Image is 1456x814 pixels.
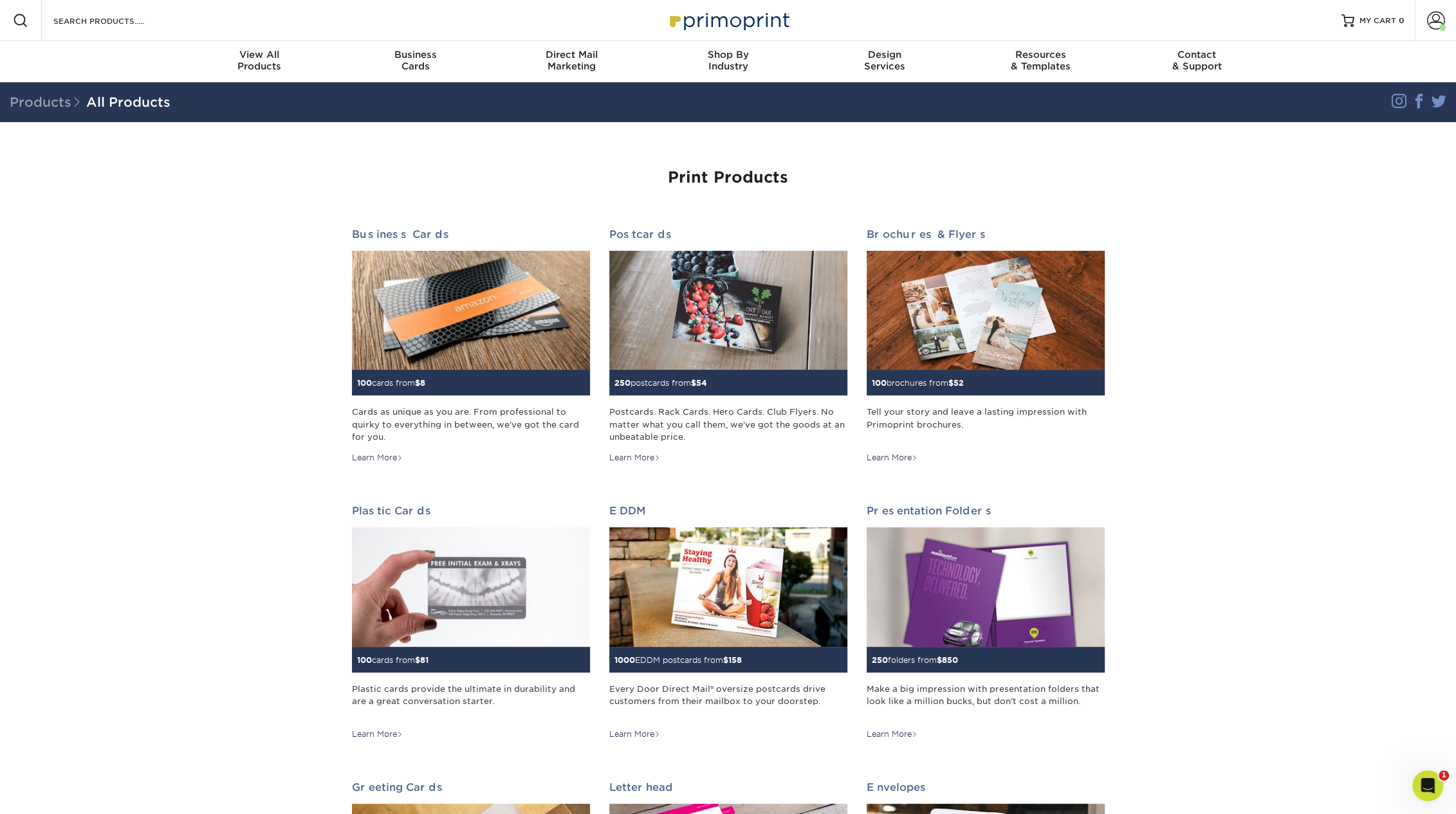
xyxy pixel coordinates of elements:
[867,228,1105,464] a: Brochures & Flyers 100brochures from$52 Tell your story and leave a lasting impression with Primo...
[1412,770,1443,801] iframe: Intercom live chat
[352,251,590,370] img: Business Cards
[1119,49,1275,72] div: & Support
[10,95,86,110] span: Products
[806,49,963,60] span: Design
[867,781,1105,793] h2: Envelopes
[337,49,493,60] span: Business
[181,49,338,60] span: View All
[867,228,1105,240] h2: Brochures & Flyers
[415,655,420,665] span: $
[181,41,338,82] a: View AllProducts
[867,505,1105,740] a: Presentation Folders 250folders from$850 Make a big impression with presentation folders that loo...
[806,49,963,72] div: Services
[1399,16,1405,25] span: 0
[337,41,493,82] a: BusinessCards
[867,452,917,464] div: Learn More
[1359,15,1396,26] span: MY CART
[181,49,338,72] div: Products
[352,168,1105,187] h1: Print Products
[650,41,806,82] a: Shop ByIndustry
[357,655,372,665] span: 100
[352,505,590,740] a: Plastic Cards 100cards from$81 Plastic cards provide the ultimate in durability and are a great c...
[664,6,793,34] img: Primoprint
[609,406,847,443] div: Postcards. Rack Cards. Hero Cards. Club Flyers. No matter what you call them, we've got the goods...
[872,655,958,665] small: folders from
[493,49,650,60] span: Direct Mail
[352,505,590,517] h2: Plastic Cards
[691,378,696,388] span: $
[357,655,429,665] small: cards from
[1439,770,1449,781] span: 1
[352,781,590,793] h2: Greeting Cards
[352,406,590,443] div: Cards as unique as you are. From professional to quirky to everything in between, we've got the c...
[609,251,847,370] img: Postcards
[948,378,954,388] span: $
[614,378,631,388] span: 250
[352,452,403,464] div: Learn More
[420,378,425,388] span: 8
[493,41,650,82] a: Direct MailMarketing
[337,49,493,72] div: Cards
[867,505,1105,517] h2: Presentation Folders
[963,49,1119,72] div: & Templates
[963,49,1119,60] span: Resources
[723,655,728,665] span: $
[650,49,806,72] div: Industry
[1119,49,1275,60] span: Contact
[867,527,1105,646] img: Presentation Folders
[872,378,887,388] span: 100
[352,683,590,720] div: Plastic cards provide the ultimate in durability and are a great conversation starter.
[963,41,1119,82] a: Resources& Templates
[493,49,650,72] div: Marketing
[954,378,964,388] span: 52
[867,406,1105,443] div: Tell your story and leave a lasting impression with Primoprint brochures.
[352,728,403,740] div: Learn More
[86,95,170,110] a: All Products
[1119,41,1275,82] a: Contact& Support
[609,228,847,464] a: Postcards 250postcards from$54 Postcards. Rack Cards. Hero Cards. Club Flyers. No matter what you...
[609,452,660,464] div: Learn More
[872,655,888,665] span: 250
[867,251,1105,370] img: Brochures & Flyers
[937,655,942,665] span: $
[609,527,847,646] img: EDDM
[609,505,847,740] a: EDDM 1000EDDM postcards from$158 Every Door Direct Mail® oversize postcards drive customers from ...
[357,378,372,388] span: 100
[806,41,963,82] a: DesignServices
[867,683,1105,720] div: Make a big impression with presentation folders that look like a million bucks, but don't cost a ...
[942,655,958,665] span: 850
[415,378,420,388] span: $
[609,781,847,793] h2: Letterhead
[696,378,707,388] span: 54
[352,228,590,240] h2: Business Cards
[609,683,847,720] div: Every Door Direct Mail® oversize postcards drive customers from their mailbox to your doorstep.
[357,378,425,388] small: cards from
[52,13,178,28] input: SEARCH PRODUCTS.....
[614,378,707,388] small: postcards from
[650,49,806,60] span: Shop By
[609,228,847,240] h2: Postcards
[728,655,742,665] span: 158
[614,655,635,665] span: 1000
[609,728,660,740] div: Learn More
[352,527,590,646] img: Plastic Cards
[3,775,109,809] iframe: Google Customer Reviews
[872,378,964,388] small: brochures from
[352,228,590,464] a: Business Cards 100cards from$8 Cards as unique as you are. From professional to quirky to everyth...
[609,505,847,517] h2: EDDM
[867,728,917,740] div: Learn More
[614,655,742,665] small: EDDM postcards from
[420,655,429,665] span: 81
